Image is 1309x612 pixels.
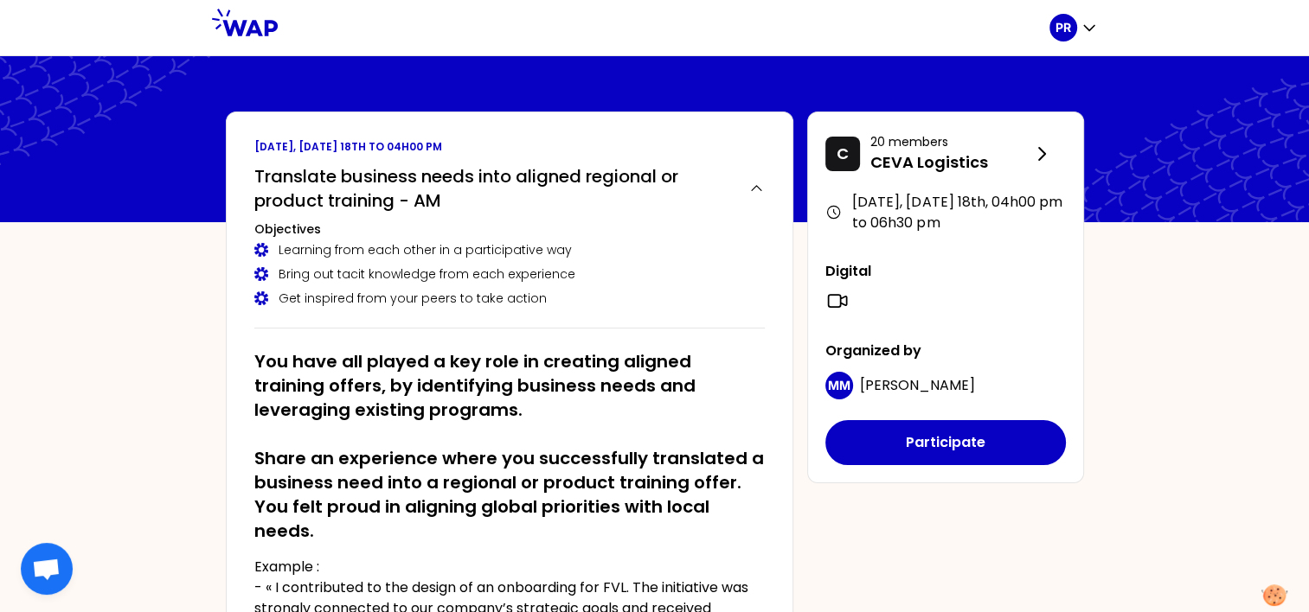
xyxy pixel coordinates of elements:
div: [DATE], [DATE] 18th , 04h00 pm to 06h30 pm [825,192,1066,233]
div: Bring out tacit knowledge from each experience [254,265,765,283]
h3: Objectives [254,220,765,238]
div: Get inspired from your peers to take action [254,290,765,307]
h2: You have all played a key role in creating aligned training offers, by identifying business needs... [254,349,765,543]
div: Open chat [21,543,73,595]
div: Learning from each other in a participative way [254,241,765,258]
h2: Translate business needs into aligned regional or product training - AM [254,164,735,213]
button: PR [1049,14,1098,41]
p: CEVA Logistics [870,150,1031,175]
p: MM [828,377,850,394]
p: PR [1056,19,1071,36]
p: 20 members [870,133,1031,150]
p: Organized by [825,341,1066,361]
button: Participate [825,420,1066,465]
p: [DATE], [DATE] 18th to 04h00 pm [254,140,765,154]
p: C [837,142,849,166]
span: [PERSON_NAME] [860,375,975,395]
button: Translate business needs into aligned regional or product training - AM [254,164,765,213]
p: Digital [825,261,1066,282]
